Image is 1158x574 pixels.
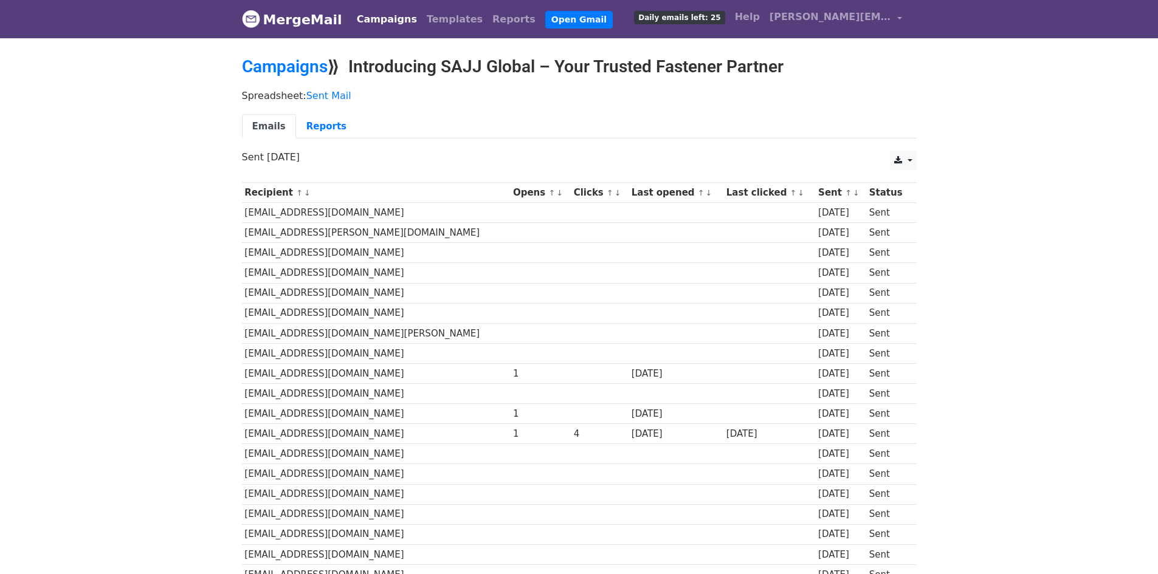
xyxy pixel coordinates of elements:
[866,243,910,263] td: Sent
[866,183,910,203] th: Status
[866,424,910,444] td: Sent
[818,327,863,341] div: [DATE]
[798,188,804,197] a: ↓
[242,384,511,404] td: [EMAIL_ADDRESS][DOMAIN_NAME]
[818,407,863,421] div: [DATE]
[556,188,563,197] a: ↓
[866,363,910,383] td: Sent
[818,347,863,361] div: [DATE]
[548,188,555,197] a: ↑
[866,223,910,243] td: Sent
[242,56,328,77] a: Campaigns
[818,286,863,300] div: [DATE]
[242,444,511,464] td: [EMAIL_ADDRESS][DOMAIN_NAME]
[242,114,296,139] a: Emails
[818,367,863,381] div: [DATE]
[242,363,511,383] td: [EMAIL_ADDRESS][DOMAIN_NAME]
[866,444,910,464] td: Sent
[818,306,863,320] div: [DATE]
[513,407,568,421] div: 1
[866,283,910,303] td: Sent
[866,303,910,323] td: Sent
[818,467,863,481] div: [DATE]
[242,464,511,484] td: [EMAIL_ADDRESS][DOMAIN_NAME]
[723,183,815,203] th: Last clicked
[513,367,568,381] div: 1
[818,226,863,240] div: [DATE]
[853,188,860,197] a: ↓
[634,11,725,24] span: Daily emails left: 25
[242,524,511,544] td: [EMAIL_ADDRESS][DOMAIN_NAME]
[730,5,765,29] a: Help
[632,427,720,441] div: [DATE]
[866,343,910,363] td: Sent
[242,223,511,243] td: [EMAIL_ADDRESS][PERSON_NAME][DOMAIN_NAME]
[726,427,813,441] div: [DATE]
[242,203,511,223] td: [EMAIL_ADDRESS][DOMAIN_NAME]
[818,266,863,280] div: [DATE]
[818,527,863,541] div: [DATE]
[818,427,863,441] div: [DATE]
[242,89,917,102] p: Spreadsheet:
[866,484,910,504] td: Sent
[242,10,260,28] img: MergeMail logo
[242,424,511,444] td: [EMAIL_ADDRESS][DOMAIN_NAME]
[866,323,910,343] td: Sent
[306,90,351,101] a: Sent Mail
[242,263,511,283] td: [EMAIL_ADDRESS][DOMAIN_NAME]
[845,188,852,197] a: ↑
[632,407,720,421] div: [DATE]
[818,387,863,401] div: [DATE]
[304,188,311,197] a: ↓
[866,524,910,544] td: Sent
[242,404,511,424] td: [EMAIL_ADDRESS][DOMAIN_NAME]
[698,188,705,197] a: ↑
[818,548,863,562] div: [DATE]
[866,404,910,424] td: Sent
[571,183,629,203] th: Clicks
[818,507,863,521] div: [DATE]
[242,183,511,203] th: Recipient
[629,5,729,29] a: Daily emails left: 25
[242,323,511,343] td: [EMAIL_ADDRESS][DOMAIN_NAME][PERSON_NAME]
[242,151,917,163] p: Sent [DATE]
[632,367,720,381] div: [DATE]
[770,10,891,24] span: [PERSON_NAME][EMAIL_ADDRESS][DOMAIN_NAME]
[242,56,917,77] h2: ⟫ Introducing SAJJ Global – Your Trusted Fastener Partner
[242,303,511,323] td: [EMAIL_ADDRESS][DOMAIN_NAME]
[242,343,511,363] td: [EMAIL_ADDRESS][DOMAIN_NAME]
[818,246,863,260] div: [DATE]
[488,7,540,32] a: Reports
[866,203,910,223] td: Sent
[242,243,511,263] td: [EMAIL_ADDRESS][DOMAIN_NAME]
[866,263,910,283] td: Sent
[815,183,866,203] th: Sent
[296,114,357,139] a: Reports
[545,11,613,29] a: Open Gmail
[242,484,511,504] td: [EMAIL_ADDRESS][DOMAIN_NAME]
[607,188,613,197] a: ↑
[422,7,488,32] a: Templates
[790,188,797,197] a: ↑
[574,427,626,441] div: 4
[866,544,910,564] td: Sent
[513,427,568,441] div: 1
[242,504,511,524] td: [EMAIL_ADDRESS][DOMAIN_NAME]
[765,5,907,33] a: [PERSON_NAME][EMAIL_ADDRESS][DOMAIN_NAME]
[242,544,511,564] td: [EMAIL_ADDRESS][DOMAIN_NAME]
[296,188,303,197] a: ↑
[629,183,723,203] th: Last opened
[242,7,342,32] a: MergeMail
[818,447,863,461] div: [DATE]
[510,183,571,203] th: Opens
[352,7,422,32] a: Campaigns
[866,384,910,404] td: Sent
[866,504,910,524] td: Sent
[706,188,712,197] a: ↓
[242,283,511,303] td: [EMAIL_ADDRESS][DOMAIN_NAME]
[818,487,863,501] div: [DATE]
[615,188,621,197] a: ↓
[818,206,863,220] div: [DATE]
[866,464,910,484] td: Sent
